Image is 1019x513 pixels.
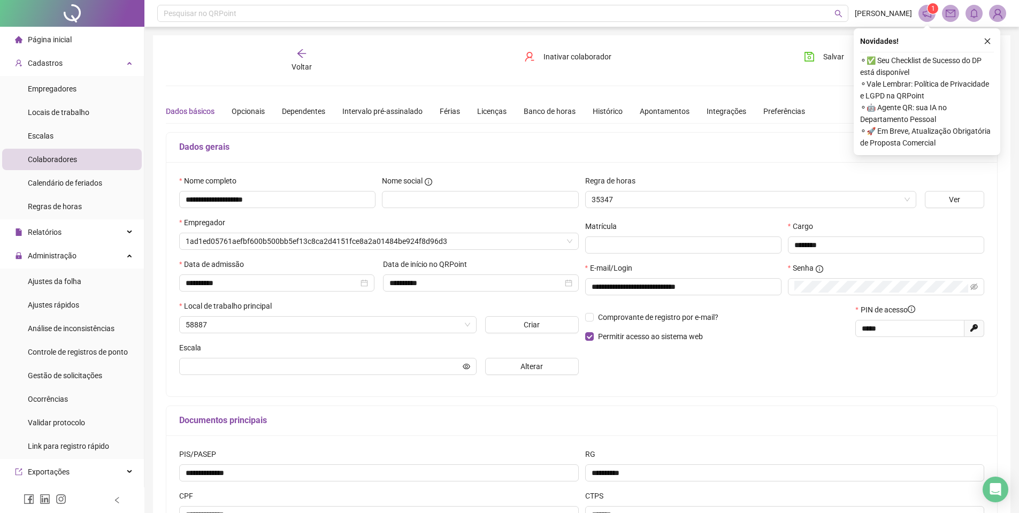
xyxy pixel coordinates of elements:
[28,348,128,356] span: Controle de registros de ponto
[179,258,251,270] label: Data de admissão
[592,192,910,208] span: 35347
[28,179,102,187] span: Calendário de feriados
[860,55,994,78] span: ⚬ ✅ Seu Checklist de Sucesso do DP está disponível
[543,51,611,63] span: Inativar colaborador
[440,105,460,117] div: Férias
[524,105,576,117] div: Banco de horas
[28,251,76,260] span: Administração
[640,105,689,117] div: Apontamentos
[425,178,432,186] span: info-circle
[922,9,932,18] span: notification
[908,305,915,313] span: info-circle
[834,10,842,18] span: search
[28,59,63,67] span: Cadastros
[28,35,72,44] span: Página inicial
[598,313,718,321] span: Comprovante de registro por e-mail?
[585,262,639,274] label: E-mail/Login
[984,37,991,45] span: close
[166,105,214,117] div: Dados básicos
[788,220,820,232] label: Cargo
[524,319,540,331] span: Criar
[15,468,22,476] span: export
[855,7,912,19] span: [PERSON_NAME]
[15,36,22,43] span: home
[796,48,852,65] button: Salvar
[804,51,815,62] span: save
[928,3,938,14] sup: 1
[56,494,66,504] span: instagram
[28,371,102,380] span: Gestão de solicitações
[707,105,746,117] div: Integrações
[292,63,312,71] span: Voltar
[232,105,265,117] div: Opcionais
[15,59,22,67] span: user-add
[925,191,984,208] button: Ver
[179,175,243,187] label: Nome completo
[28,442,109,450] span: Link para registro rápido
[24,494,34,504] span: facebook
[969,9,979,18] span: bell
[983,477,1008,502] div: Open Intercom Messenger
[28,155,77,164] span: Colaboradores
[823,51,844,63] span: Salvar
[179,448,223,460] label: PIS/PASEP
[949,194,960,205] span: Ver
[28,277,81,286] span: Ajustes da folha
[113,496,121,504] span: left
[15,252,22,259] span: lock
[282,105,325,117] div: Dependentes
[15,228,22,236] span: file
[186,233,572,249] span: 1ad1ed05761aefbf600b500bb5ef13c8ca2d4151fce8a2a01484be924f8d96d3
[179,141,984,154] h5: Dados gerais
[28,324,114,333] span: Análise de inconsistências
[296,48,307,59] span: arrow-left
[593,105,623,117] div: Histórico
[931,5,935,12] span: 1
[585,490,610,502] label: CTPS
[28,395,68,403] span: Ocorrências
[860,78,994,102] span: ⚬ Vale Lembrar: Política de Privacidade e LGPD na QRPoint
[179,300,279,312] label: Local de trabalho principal
[860,125,994,149] span: ⚬ 🚀 Em Breve, Atualização Obrigatória de Proposta Comercial
[179,490,200,502] label: CPF
[477,105,507,117] div: Licenças
[585,448,602,460] label: RG
[793,262,814,274] span: Senha
[485,358,579,375] button: Alterar
[28,418,85,427] span: Validar protocolo
[186,317,470,333] span: 58887
[585,220,624,232] label: Matrícula
[342,105,423,117] div: Intervalo pré-assinalado
[28,202,82,211] span: Regras de horas
[516,48,619,65] button: Inativar colaborador
[28,85,76,93] span: Empregadores
[463,363,470,370] span: eye
[28,301,79,309] span: Ajustes rápidos
[28,132,53,140] span: Escalas
[179,414,984,427] h5: Documentos principais
[860,102,994,125] span: ⚬ 🤖 Agente QR: sua IA no Departamento Pessoal
[28,468,70,476] span: Exportações
[946,9,955,18] span: mail
[179,217,232,228] label: Empregador
[28,108,89,117] span: Locais de trabalho
[763,105,805,117] div: Preferências
[179,342,208,354] label: Escala
[383,258,474,270] label: Data de início no QRPoint
[860,35,899,47] span: Novidades !
[520,361,543,372] span: Alterar
[524,51,535,62] span: user-delete
[970,283,978,290] span: eye-invisible
[585,175,642,187] label: Regra de horas
[990,5,1006,21] img: 80803
[816,265,823,273] span: info-circle
[598,332,703,341] span: Permitir acesso ao sistema web
[382,175,423,187] span: Nome social
[861,304,915,316] span: PIN de acesso
[485,316,579,333] button: Criar
[40,494,50,504] span: linkedin
[28,228,62,236] span: Relatórios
